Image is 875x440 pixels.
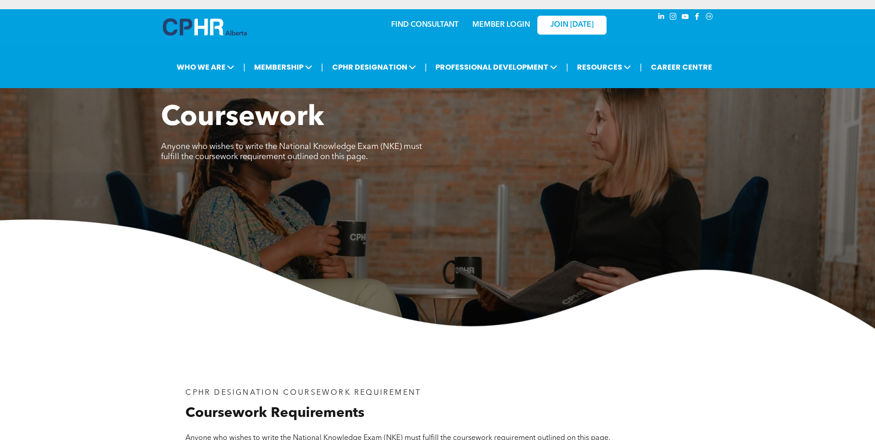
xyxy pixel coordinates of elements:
[574,59,634,76] span: RESOURCES
[668,12,679,24] a: instagram
[550,21,594,30] span: JOIN [DATE]
[163,18,247,36] img: A blue and white logo for cp alberta
[425,58,427,77] li: |
[251,59,315,76] span: MEMBERSHIP
[329,59,419,76] span: CPHR DESIGNATION
[704,12,714,24] a: Social network
[472,21,530,29] a: MEMBER LOGIN
[680,12,690,24] a: youtube
[185,406,364,420] span: Coursework Requirements
[640,58,642,77] li: |
[566,58,568,77] li: |
[648,59,715,76] a: CAREER CENTRE
[161,104,324,132] span: Coursework
[321,58,323,77] li: |
[185,389,421,397] span: CPHR DESIGNATION COURSEWORK REQUIREMENT
[174,59,237,76] span: WHO WE ARE
[243,58,245,77] li: |
[161,143,422,161] span: Anyone who wishes to write the National Knowledge Exam (NKE) must fulfill the coursework requirem...
[692,12,702,24] a: facebook
[391,21,458,29] a: FIND CONSULTANT
[433,59,560,76] span: PROFESSIONAL DEVELOPMENT
[537,16,607,35] a: JOIN [DATE]
[656,12,667,24] a: linkedin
